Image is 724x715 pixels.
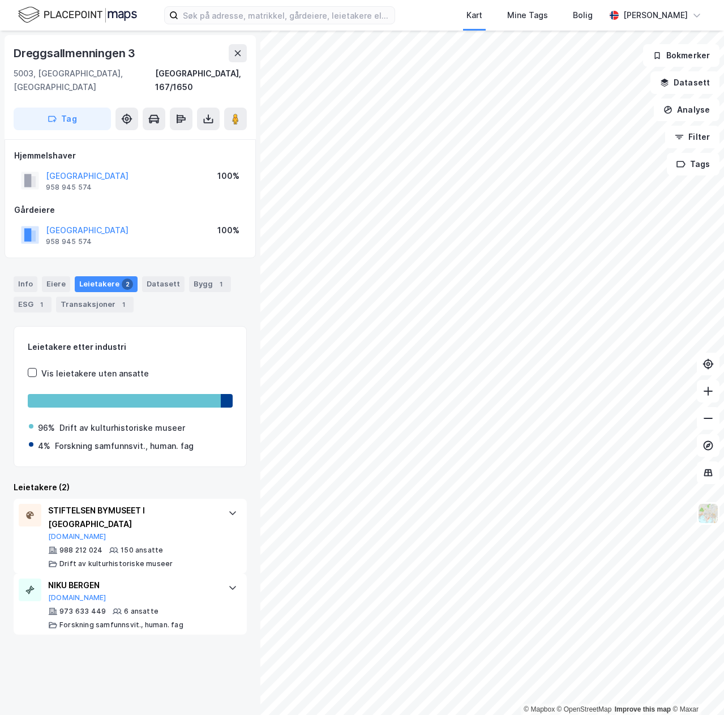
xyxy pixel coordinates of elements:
a: OpenStreetMap [557,705,612,713]
button: Tags [667,153,719,175]
div: Info [14,276,37,292]
input: Søk på adresse, matrikkel, gårdeiere, leietakere eller personer [178,7,395,24]
div: 1 [215,279,226,290]
div: 96% [38,421,55,435]
div: Datasett [142,276,185,292]
button: Datasett [650,71,719,94]
button: Filter [665,126,719,148]
div: 100% [217,224,239,237]
div: Transaksjoner [56,297,134,312]
div: Leietakere [75,276,138,292]
div: Bygg [189,276,231,292]
div: Bolig [573,8,593,22]
a: Mapbox [524,705,555,713]
div: Vis leietakere uten ansatte [41,367,149,380]
div: ESG [14,297,52,312]
div: Gårdeiere [14,203,246,217]
div: Forskning samfunnsvit., human. fag [59,620,183,630]
div: 4% [38,439,50,453]
button: [DOMAIN_NAME] [48,532,106,541]
button: Tag [14,108,111,130]
iframe: Chat Widget [667,661,724,715]
div: Dreggsallmenningen 3 [14,44,138,62]
div: 1 [118,299,129,310]
div: 6 ansatte [124,607,158,616]
img: Z [697,503,719,524]
div: [GEOGRAPHIC_DATA], 167/1650 [155,67,247,94]
div: Leietakere (2) [14,481,247,494]
div: Kontrollprogram for chat [667,661,724,715]
div: Hjemmelshaver [14,149,246,162]
div: [PERSON_NAME] [623,8,688,22]
div: 958 945 574 [46,183,92,192]
div: 100% [217,169,239,183]
div: 973 633 449 [59,607,106,616]
div: Drift av kulturhistoriske museer [59,421,185,435]
div: Leietakere etter industri [28,340,233,354]
div: 150 ansatte [121,546,163,555]
div: 5003, [GEOGRAPHIC_DATA], [GEOGRAPHIC_DATA] [14,67,155,94]
div: Mine Tags [507,8,548,22]
div: STIFTELSEN BYMUSEET I [GEOGRAPHIC_DATA] [48,504,217,531]
button: Bokmerker [643,44,719,67]
div: 988 212 024 [59,546,102,555]
button: [DOMAIN_NAME] [48,593,106,602]
div: 2 [122,279,133,290]
div: Forskning samfunnsvit., human. fag [55,439,194,453]
div: Eiere [42,276,70,292]
button: Analyse [654,99,719,121]
div: Drift av kulturhistoriske museer [59,559,173,568]
div: Kart [466,8,482,22]
div: 958 945 574 [46,237,92,246]
a: Improve this map [615,705,671,713]
div: 1 [36,299,47,310]
div: NIKU BERGEN [48,579,217,592]
img: logo.f888ab2527a4732fd821a326f86c7f29.svg [18,5,137,25]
